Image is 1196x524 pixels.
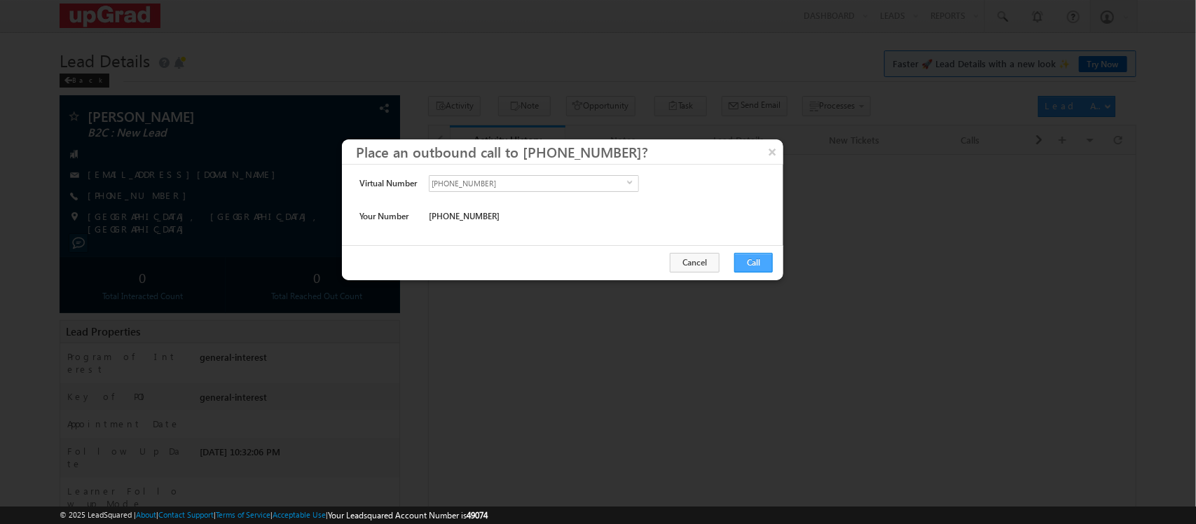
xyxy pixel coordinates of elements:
[273,510,326,519] a: Acceptable Use
[328,510,488,520] span: Your Leadsquared Account Number is
[467,510,488,520] span: 49074
[136,510,156,519] a: About
[356,139,783,164] h3: Place an outbound call to [PHONE_NUMBER]?
[734,253,773,273] button: Call
[359,177,417,190] span: Virtual Number
[670,253,720,273] button: Cancel
[761,139,783,164] button: ×
[60,509,488,522] span: © 2025 LeadSquared | | | | |
[429,176,627,191] span: [PHONE_NUMBER]
[216,510,270,519] a: Terms of Service
[429,210,500,223] span: [PHONE_NUMBER]
[359,210,408,223] span: Your Number
[627,179,638,186] span: select
[158,510,214,519] a: Contact Support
